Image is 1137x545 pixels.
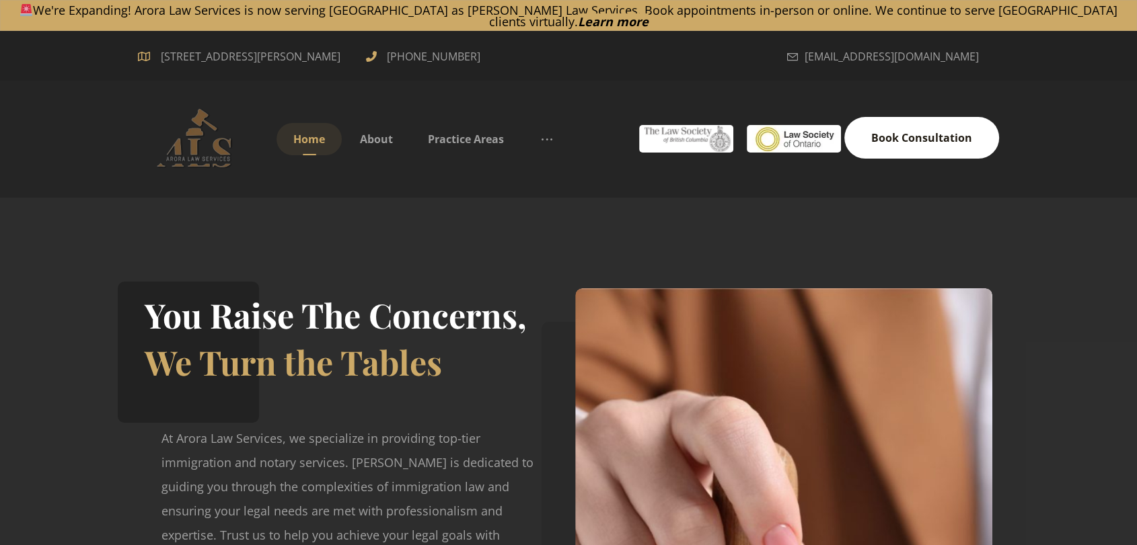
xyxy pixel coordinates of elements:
[155,46,346,67] span: [STREET_ADDRESS][PERSON_NAME]
[844,117,999,159] a: Book Consultation
[1,4,1136,27] p: We're Expanding! Arora Law Services is now serving [GEOGRAPHIC_DATA] as [PERSON_NAME] Law Service...
[360,132,393,146] span: About
[411,123,521,155] a: Practice Areas
[383,46,484,67] span: [PHONE_NUMBER]
[366,48,484,62] a: [PHONE_NUMBER]
[138,108,259,168] a: Advocate (IN) | Barrister (CA) | Solicitor | Notary Public
[20,4,32,16] img: 🚨
[138,48,346,62] a: [STREET_ADDRESS][PERSON_NAME]
[145,292,527,339] h2: You Raise The Concerns,
[138,108,259,168] img: Arora Law Services
[871,130,972,145] span: Book Consultation
[805,46,979,67] span: [EMAIL_ADDRESS][DOMAIN_NAME]
[293,132,325,146] span: Home
[277,123,342,155] a: Home
[428,132,504,146] span: Practice Areas
[578,13,649,30] a: Learn more
[145,339,442,384] span: We Turn the Tables
[343,123,410,155] a: About
[639,125,733,153] img: #
[747,125,841,153] img: #
[522,123,572,155] a: More links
